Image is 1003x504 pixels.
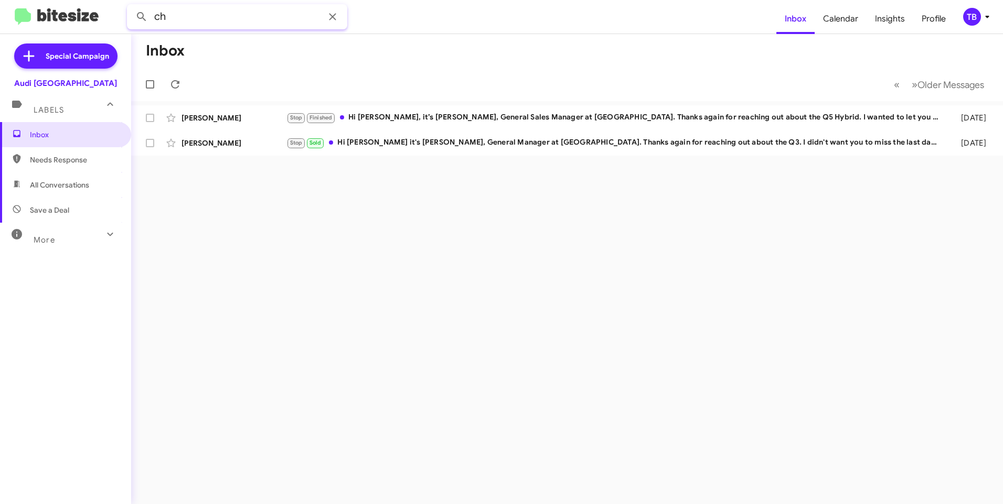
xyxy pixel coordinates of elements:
a: Special Campaign [14,43,118,69]
span: More [34,235,55,245]
a: Inbox [776,4,815,34]
div: Hi [PERSON_NAME], it’s [PERSON_NAME], General Sales Manager at [GEOGRAPHIC_DATA]. Thanks again fo... [286,112,944,124]
h1: Inbox [146,42,185,59]
button: Previous [888,74,906,95]
a: Insights [867,4,913,34]
span: Special Campaign [46,51,109,61]
a: Calendar [815,4,867,34]
div: Hi [PERSON_NAME] it's [PERSON_NAME], General Manager at [GEOGRAPHIC_DATA]. Thanks again for reach... [286,137,944,149]
span: Stop [290,139,303,146]
span: Sold [310,139,322,146]
span: Labels [34,105,64,115]
span: Save a Deal [30,205,69,215]
span: Inbox [30,129,119,140]
span: Finished [310,114,333,121]
nav: Page navigation example [888,74,990,95]
span: Older Messages [917,79,984,91]
div: [DATE] [944,113,995,123]
button: Next [905,74,990,95]
input: Search [127,4,347,29]
div: [PERSON_NAME] [182,113,286,123]
a: Profile [913,4,954,34]
span: » [912,78,917,91]
div: Audi [GEOGRAPHIC_DATA] [14,78,117,89]
div: [PERSON_NAME] [182,138,286,148]
span: Needs Response [30,155,119,165]
span: Stop [290,114,303,121]
div: [DATE] [944,138,995,148]
div: TB [963,8,981,26]
span: « [894,78,900,91]
button: TB [954,8,991,26]
span: All Conversations [30,180,89,190]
